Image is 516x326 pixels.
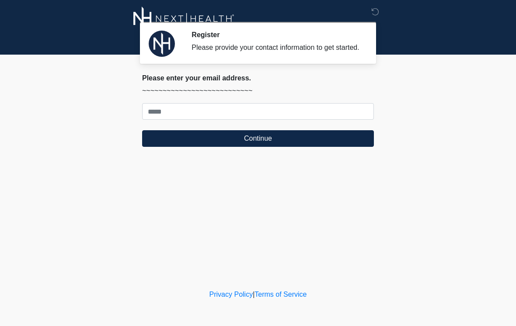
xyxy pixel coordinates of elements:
[133,7,234,31] img: Next-Health Logo
[255,291,307,298] a: Terms of Service
[142,130,374,147] button: Continue
[192,42,361,53] div: Please provide your contact information to get started.
[253,291,255,298] a: |
[149,31,175,57] img: Agent Avatar
[142,74,374,82] h2: Please enter your email address.
[209,291,253,298] a: Privacy Policy
[142,86,374,96] p: ~~~~~~~~~~~~~~~~~~~~~~~~~~~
